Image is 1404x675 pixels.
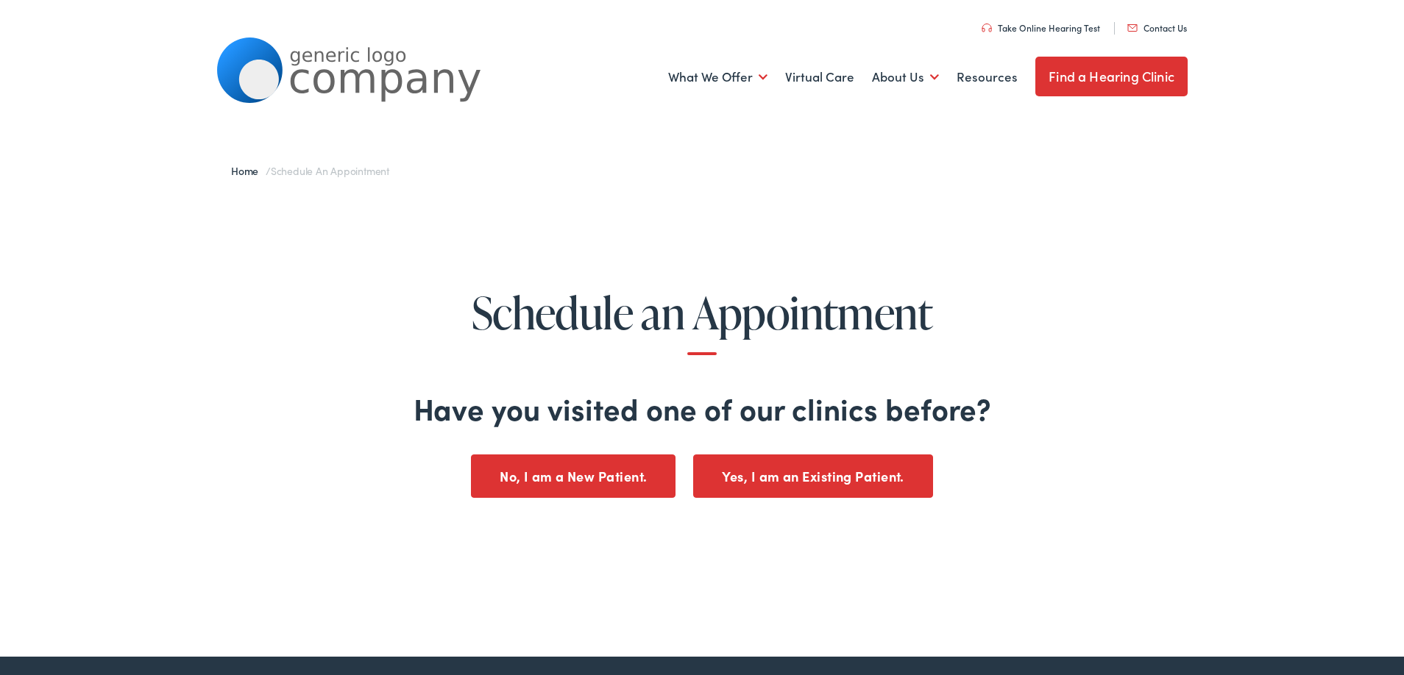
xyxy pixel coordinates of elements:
span: / [231,163,389,178]
a: Resources [957,50,1018,104]
a: Contact Us [1127,21,1187,34]
h1: Schedule an Appointment [56,288,1347,355]
img: utility icon [982,24,992,32]
h2: Have you visited one of our clinics before? [56,390,1347,426]
a: About Us [872,50,939,104]
a: Find a Hearing Clinic [1035,57,1188,96]
span: Schedule an Appointment [271,163,389,178]
a: Take Online Hearing Test [982,21,1100,34]
a: What We Offer [668,50,767,104]
img: utility icon [1127,24,1138,32]
a: Home [231,163,266,178]
a: Virtual Care [785,50,854,104]
button: No, I am a New Patient. [471,454,676,498]
button: Yes, I am an Existing Patient. [693,454,933,498]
